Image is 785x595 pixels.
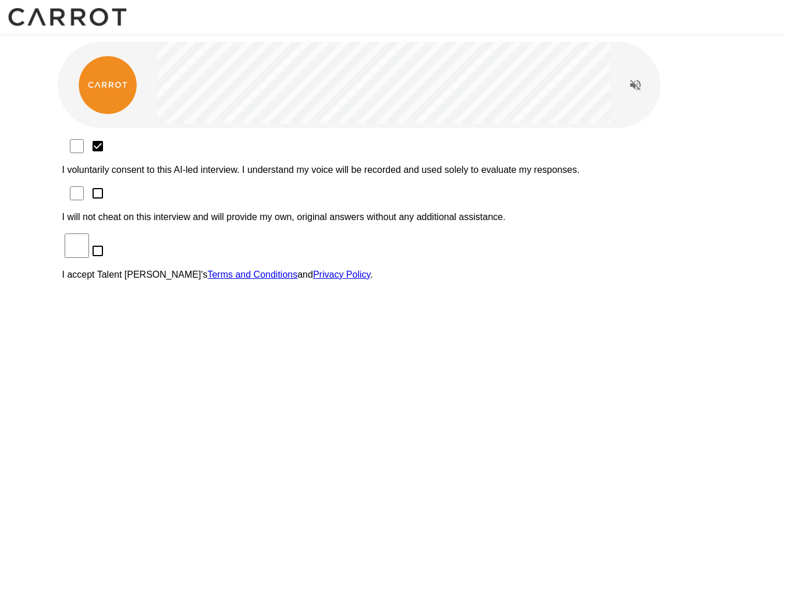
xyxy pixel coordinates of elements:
img: carrot_logo.png [79,56,137,114]
a: Terms and Conditions [207,270,297,279]
p: I voluntarily consent to this AI-led interview. I understand my voice will be recorded and used s... [62,165,723,175]
button: Read questions aloud [624,73,647,97]
input: I will not cheat on this interview and will provide my own, original answers without any addition... [65,186,89,200]
input: I accept Talent [PERSON_NAME]'sTerms and ConditionsandPrivacy Policy. [65,233,89,258]
a: Privacy Policy [313,270,370,279]
p: I accept Talent [PERSON_NAME]'s and . [62,270,723,280]
input: I voluntarily consent to this AI-led interview. I understand my voice will be recorded and used s... [65,139,89,153]
p: I will not cheat on this interview and will provide my own, original answers without any addition... [62,212,723,222]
